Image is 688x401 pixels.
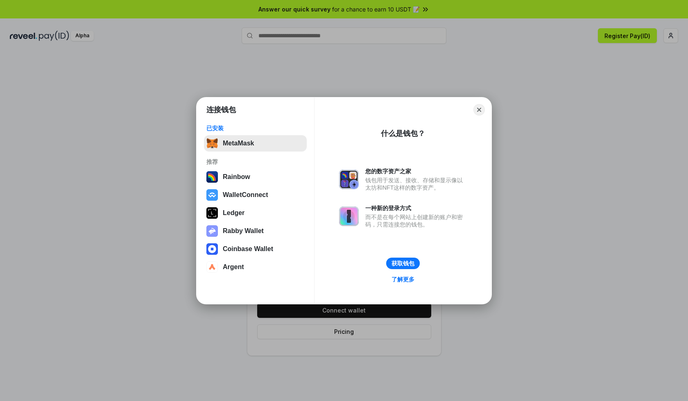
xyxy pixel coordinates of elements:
[386,258,420,269] button: 获取钱包
[206,207,218,219] img: svg+xml,%3Csvg%20xmlns%3D%22http%3A%2F%2Fwww.w3.org%2F2000%2Fsvg%22%20width%3D%2228%22%20height%3...
[204,205,307,221] button: Ledger
[381,129,425,138] div: 什么是钱包？
[204,259,307,275] button: Argent
[206,189,218,201] img: svg+xml,%3Csvg%20width%3D%2228%22%20height%3D%2228%22%20viewBox%3D%220%200%2028%2028%22%20fill%3D...
[223,245,273,253] div: Coinbase Wallet
[204,241,307,257] button: Coinbase Wallet
[223,140,254,147] div: MetaMask
[206,125,304,132] div: 已安装
[339,170,359,189] img: svg+xml,%3Csvg%20xmlns%3D%22http%3A%2F%2Fwww.w3.org%2F2000%2Fsvg%22%20fill%3D%22none%22%20viewBox...
[206,243,218,255] img: svg+xml,%3Csvg%20width%3D%2228%22%20height%3D%2228%22%20viewBox%3D%220%200%2028%2028%22%20fill%3D...
[206,171,218,183] img: svg+xml,%3Csvg%20width%3D%22120%22%20height%3D%22120%22%20viewBox%3D%220%200%20120%20120%22%20fil...
[206,158,304,165] div: 推荐
[365,213,467,228] div: 而不是在每个网站上创建新的账户和密码，只需连接您的钱包。
[223,191,268,199] div: WalletConnect
[365,177,467,191] div: 钱包用于发送、接收、存储和显示像以太坊和NFT这样的数字资产。
[223,263,244,271] div: Argent
[387,274,419,285] a: 了解更多
[365,204,467,212] div: 一种新的登录方式
[473,104,485,116] button: Close
[206,105,236,115] h1: 连接钱包
[223,173,250,181] div: Rainbow
[204,223,307,239] button: Rabby Wallet
[223,209,244,217] div: Ledger
[204,169,307,185] button: Rainbow
[204,135,307,152] button: MetaMask
[204,187,307,203] button: WalletConnect
[206,261,218,273] img: svg+xml,%3Csvg%20width%3D%2228%22%20height%3D%2228%22%20viewBox%3D%220%200%2028%2028%22%20fill%3D...
[206,225,218,237] img: svg+xml,%3Csvg%20xmlns%3D%22http%3A%2F%2Fwww.w3.org%2F2000%2Fsvg%22%20fill%3D%22none%22%20viewBox...
[365,168,467,175] div: 您的数字资产之家
[223,227,264,235] div: Rabby Wallet
[392,260,414,267] div: 获取钱包
[339,206,359,226] img: svg+xml,%3Csvg%20xmlns%3D%22http%3A%2F%2Fwww.w3.org%2F2000%2Fsvg%22%20fill%3D%22none%22%20viewBox...
[392,276,414,283] div: 了解更多
[206,138,218,149] img: svg+xml,%3Csvg%20fill%3D%22none%22%20height%3D%2233%22%20viewBox%3D%220%200%2035%2033%22%20width%...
